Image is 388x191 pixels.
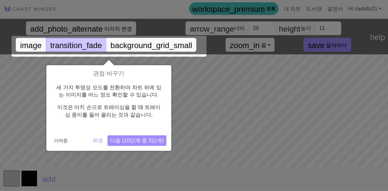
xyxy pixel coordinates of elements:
[108,135,166,146] button: 다음 (10단계 중 3단계)
[110,138,164,143] font: 다음 (10단계 중 3단계)
[51,136,72,146] button: 가까운.
[51,70,166,77] h1: 관점 바꾸기
[54,138,69,143] font: 가까운.
[93,138,103,143] font: 뒤로
[90,135,106,146] button: 뒤로
[93,70,124,77] font: 관점 바꾸기
[57,104,161,117] font: 이것은 마치 손으로 트레이싱을 할 때 트레이싱 종이를 들어 올리는 것과 같습니다.
[56,85,161,97] font: 세 가지 투명성 모드를 전환하여 차트 뒤에 있는 이미지를 어느 정도 확인할 수 있습니다.
[46,65,171,151] div: 관점 바꾸기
